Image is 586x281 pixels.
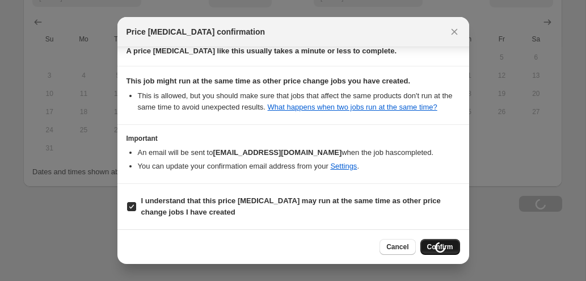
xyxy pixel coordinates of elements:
li: An email will be sent to when the job has completed . [138,147,460,158]
button: Cancel [380,239,415,255]
a: What happens when two jobs run at the same time? [268,103,437,111]
h3: Important [127,134,460,143]
b: I understand that this price [MEDICAL_DATA] may run at the same time as other price change jobs I... [141,196,441,216]
a: Settings [330,162,357,170]
b: A price [MEDICAL_DATA] like this usually takes a minute or less to complete. [127,47,397,55]
button: Close [446,24,462,40]
b: This job might run at the same time as other price change jobs you have created. [127,77,411,85]
li: This is allowed, but you should make sure that jobs that affect the same products don ' t run at ... [138,90,460,113]
span: Cancel [386,242,408,251]
b: [EMAIL_ADDRESS][DOMAIN_NAME] [213,148,342,157]
span: Price [MEDICAL_DATA] confirmation [127,26,265,37]
li: You can update your confirmation email address from your . [138,161,460,172]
